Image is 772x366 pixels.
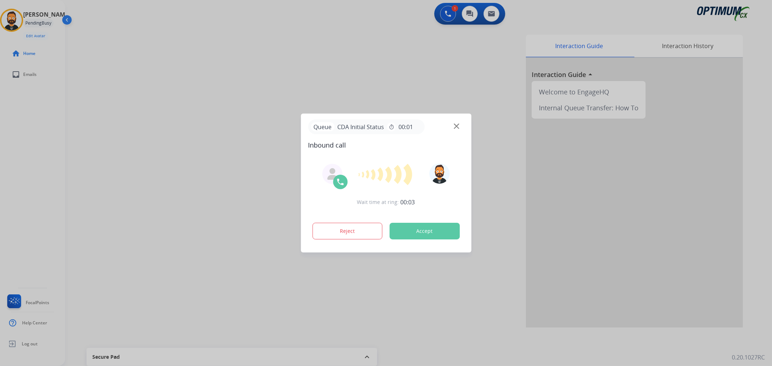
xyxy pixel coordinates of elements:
span: Wait time at ring: [357,199,399,206]
img: avatar [430,163,450,184]
span: CDA Initial Status [334,123,387,131]
button: Reject [312,223,383,239]
p: Queue [311,122,334,131]
mat-icon: timer [388,124,394,130]
span: 00:01 [398,123,413,131]
span: Inbound call [308,140,464,150]
button: Accept [389,223,460,239]
img: close-button [454,124,459,129]
p: 0.20.1027RC [732,353,765,362]
span: 00:03 [401,198,415,207]
img: agent-avatar [326,168,338,180]
img: call-icon [336,178,345,186]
